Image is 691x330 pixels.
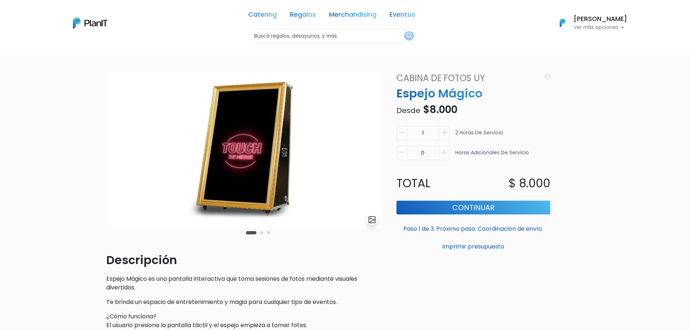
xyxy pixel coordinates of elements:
[509,175,550,192] p: $ 8.000
[329,12,377,20] a: Merchandising
[392,72,541,85] a: Cabina de Fotos UY
[106,251,382,269] p: Descripción
[267,231,270,234] button: Carousel Page 3
[290,12,316,20] a: Regalos
[246,231,256,234] button: Carousel Page 1 (Current Slide)
[396,201,550,214] button: Continuar
[106,275,382,292] p: Espejo Mágico es una pantalla interactiva que toma sesiones de fotos mediante visuales divertidos.
[455,129,503,143] p: 2 Horas de servicio
[244,228,272,237] div: Carousel Pagination
[550,13,627,32] button: PlanIt Logo [PERSON_NAME] Ver más opciones
[455,149,529,163] p: Horas adicionales de servicio
[390,12,415,20] a: Eventos
[573,25,627,30] p: Ver más opciones
[392,175,473,192] p: Total
[73,17,107,29] img: PlanIt Logo
[396,222,550,233] p: Paso 1 de 3. Próximo paso: Coordinación de envío.
[392,85,555,102] p: Espejo Mágico
[248,29,415,43] input: Buscá regalos, desayunos, y más
[106,298,382,306] p: Te brinda un espacio de entretenimiento y magia para cualquier tipo de eventos.
[555,15,571,31] img: PlanIt Logo
[396,241,550,253] button: Imprimir presupuesto
[248,12,277,20] a: Catering
[260,231,263,234] button: Carousel Page 2
[106,72,382,228] img: espejo_magico.jpg
[406,33,412,39] img: search_button-432b6d5273f82d61273b3651a40e1bd1b912527efae98b1b7a1b2c0702e16a8d.svg
[368,216,376,224] img: gallery-light
[573,16,627,22] h6: [PERSON_NAME]
[544,75,550,80] img: heart_icon
[396,105,420,116] span: Desde
[423,103,457,117] span: $8.000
